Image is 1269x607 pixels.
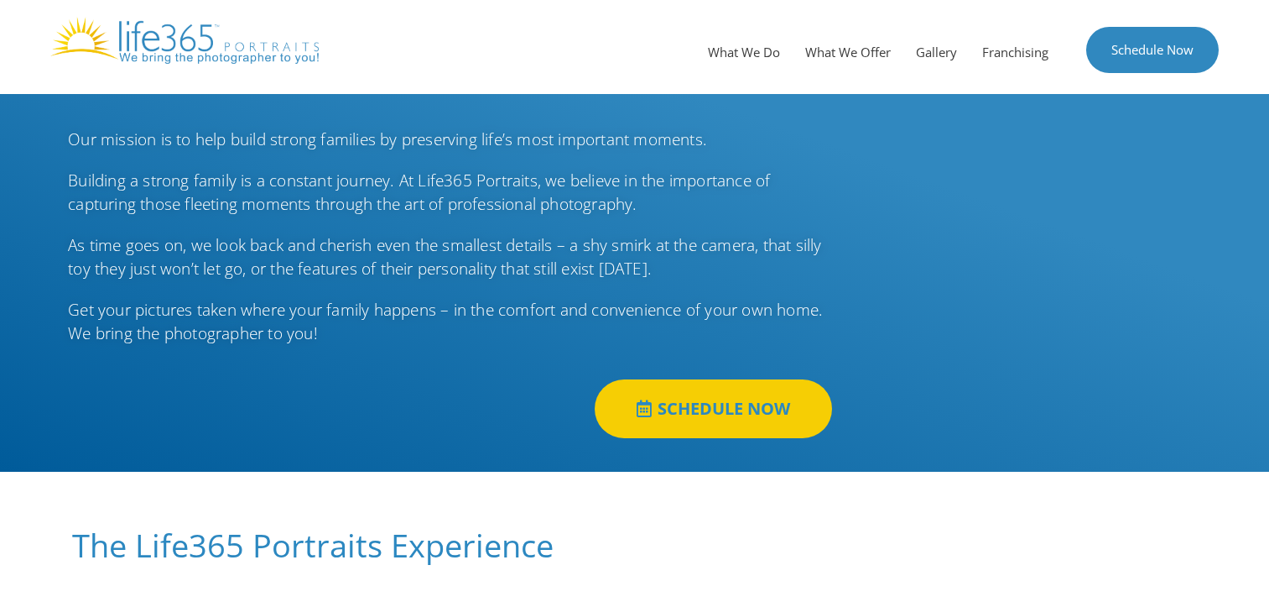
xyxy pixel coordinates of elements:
span: Building a strong family is a constant journey. At Life365 Portraits, we believe in the importanc... [68,170,770,216]
a: What We Do [695,27,793,77]
a: Schedule Now [1086,27,1219,73]
a: SCHEDULE NOW [595,379,832,438]
a: What We Offer [793,27,903,77]
a: Gallery [903,27,970,77]
span: Our mission is to help build strong families by preserving life’s most important moments. [68,128,707,150]
img: Life365 [50,17,319,64]
a: Franchising [970,27,1061,77]
span: Get your pictures taken where your family happens – in the comfort and convenience of your own ho... [68,299,823,345]
span: As time goes on, we look back and cherish even the smallest details – a shy smirk at the camera, ... [68,234,821,280]
span: SCHEDULE NOW [658,400,790,417]
span: The Life365 Portraits Experience [72,523,554,567]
